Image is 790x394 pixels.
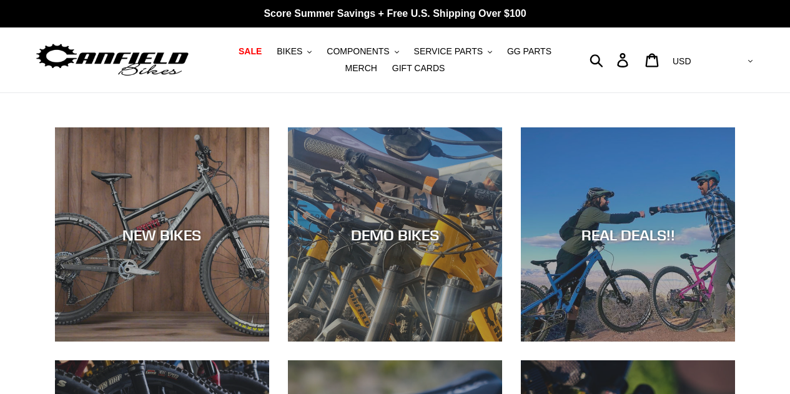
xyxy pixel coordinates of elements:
[521,225,735,244] div: REAL DEALS!!
[320,43,405,60] button: COMPONENTS
[270,43,318,60] button: BIKES
[345,63,377,74] span: MERCH
[239,46,262,57] span: SALE
[392,63,445,74] span: GIFT CARDS
[34,41,190,80] img: Canfield Bikes
[507,46,551,57] span: GG PARTS
[55,225,269,244] div: NEW BIKES
[55,127,269,342] a: NEW BIKES
[288,225,502,244] div: DEMO BIKES
[501,43,558,60] a: GG PARTS
[327,46,389,57] span: COMPONENTS
[414,46,483,57] span: SERVICE PARTS
[339,60,383,77] a: MERCH
[277,46,302,57] span: BIKES
[232,43,268,60] a: SALE
[386,60,452,77] a: GIFT CARDS
[521,127,735,342] a: REAL DEALS!!
[408,43,498,60] button: SERVICE PARTS
[288,127,502,342] a: DEMO BIKES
